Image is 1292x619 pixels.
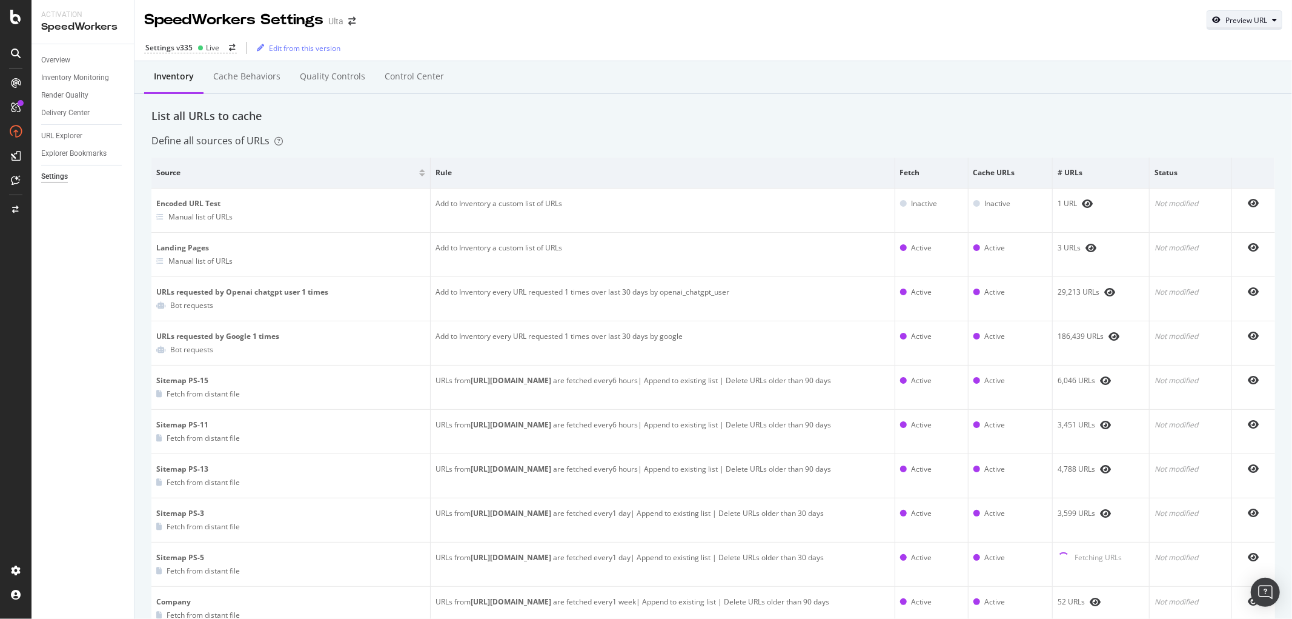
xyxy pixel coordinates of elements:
[471,552,551,563] b: [URL][DOMAIN_NAME]
[1058,331,1144,342] div: 186,439 URLs
[436,375,889,386] div: URLs from are fetched every 6 hours | Append to existing list | Delete URLs older than 90 days
[436,464,889,475] div: URLs from are fetched every 6 hours | Append to existing list | Delete URLs older than 90 days
[1155,508,1227,519] div: Not modified
[41,107,125,119] a: Delivery Center
[170,300,213,310] div: Bot requests
[1155,420,1227,430] div: Not modified
[300,70,365,82] div: Quality Controls
[985,597,1005,607] div: Active
[41,54,125,67] a: Overview
[168,212,233,222] div: Manual list of URLs
[985,375,1005,386] div: Active
[1207,10,1282,30] button: Preview URL
[1248,243,1259,252] div: eye
[912,508,932,519] div: Active
[156,198,425,209] div: Encoded URL Test
[912,198,938,209] div: Inactive
[471,420,551,430] b: [URL][DOMAIN_NAME]
[156,167,416,178] span: Source
[1248,597,1259,606] div: eye
[912,375,932,386] div: Active
[151,109,1275,124] div: List all URLs to cache
[1248,508,1259,518] div: eye
[1100,509,1111,518] div: eye
[1085,243,1096,253] div: eye
[985,243,1005,253] div: Active
[900,167,960,178] span: Fetch
[41,107,90,119] div: Delivery Center
[1155,198,1227,209] div: Not modified
[167,566,240,576] div: Fetch from distant file
[41,89,88,102] div: Render Quality
[252,38,340,58] button: Edit from this version
[1108,332,1119,341] div: eye
[1248,375,1259,385] div: eye
[328,15,343,27] div: Ulta
[156,375,425,386] div: Sitemap PS-15
[912,331,932,342] div: Active
[154,70,194,82] div: Inventory
[385,70,444,82] div: Control Center
[431,277,895,321] td: Add to Inventory every URL requested 1 times over last 30 days by openai_chatgpt_user
[170,344,213,355] div: Bot requests
[985,508,1005,519] div: Active
[145,42,193,53] div: Settings v335
[1155,287,1227,298] div: Not modified
[1058,198,1144,209] div: 1 URL
[1058,597,1144,607] div: 52 URLs
[41,130,125,142] a: URL Explorer
[1248,198,1259,208] div: eye
[1248,331,1259,341] div: eye
[431,321,895,366] td: Add to Inventory every URL requested 1 times over last 30 days by google
[1104,287,1115,297] div: eye
[1248,464,1259,473] div: eye
[156,287,425,298] div: URLs requested by Openai chatgpt user 1 times
[912,597,932,607] div: Active
[41,147,125,160] a: Explorer Bookmarks
[1058,464,1144,475] div: 4,788 URLs
[1075,552,1122,564] div: Fetching URLs
[1155,464,1227,475] div: Not modified
[471,508,551,518] b: [URL][DOMAIN_NAME]
[213,70,280,82] div: Cache behaviors
[1248,287,1259,296] div: eye
[41,130,82,142] div: URL Explorer
[144,10,323,30] div: SpeedWorkers Settings
[156,552,425,563] div: Sitemap PS-5
[1058,287,1144,298] div: 29,213 URLs
[156,464,425,475] div: Sitemap PS-13
[348,17,356,25] div: arrow-right-arrow-left
[1058,167,1141,178] span: # URLs
[912,287,932,298] div: Active
[1248,420,1259,429] div: eye
[436,167,886,178] span: Rule
[41,170,68,183] div: Settings
[1155,167,1224,178] span: Status
[41,10,124,20] div: Activation
[41,72,125,84] a: Inventory Monitoring
[206,42,219,53] div: Live
[151,134,283,148] div: Define all sources of URLs
[431,233,895,277] td: Add to Inventory a custom list of URLs
[912,464,932,475] div: Active
[912,552,932,563] div: Active
[985,287,1005,298] div: Active
[1155,331,1227,342] div: Not modified
[471,597,551,607] b: [URL][DOMAIN_NAME]
[1090,597,1101,607] div: eye
[1058,420,1144,430] div: 3,451 URLs
[436,420,889,430] div: URLs from are fetched every 6 hours | Append to existing list | Delete URLs older than 90 days
[912,420,932,430] div: Active
[1058,375,1144,386] div: 6,046 URLs
[1058,508,1144,519] div: 3,599 URLs
[229,44,236,52] div: arrow-right-arrow-left
[973,167,1044,178] span: Cache URLs
[41,89,125,102] a: Render Quality
[985,552,1005,563] div: Active
[985,331,1005,342] div: Active
[41,147,107,160] div: Explorer Bookmarks
[1155,375,1227,386] div: Not modified
[471,375,551,386] b: [URL][DOMAIN_NAME]
[156,420,425,430] div: Sitemap PS-11
[985,420,1005,430] div: Active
